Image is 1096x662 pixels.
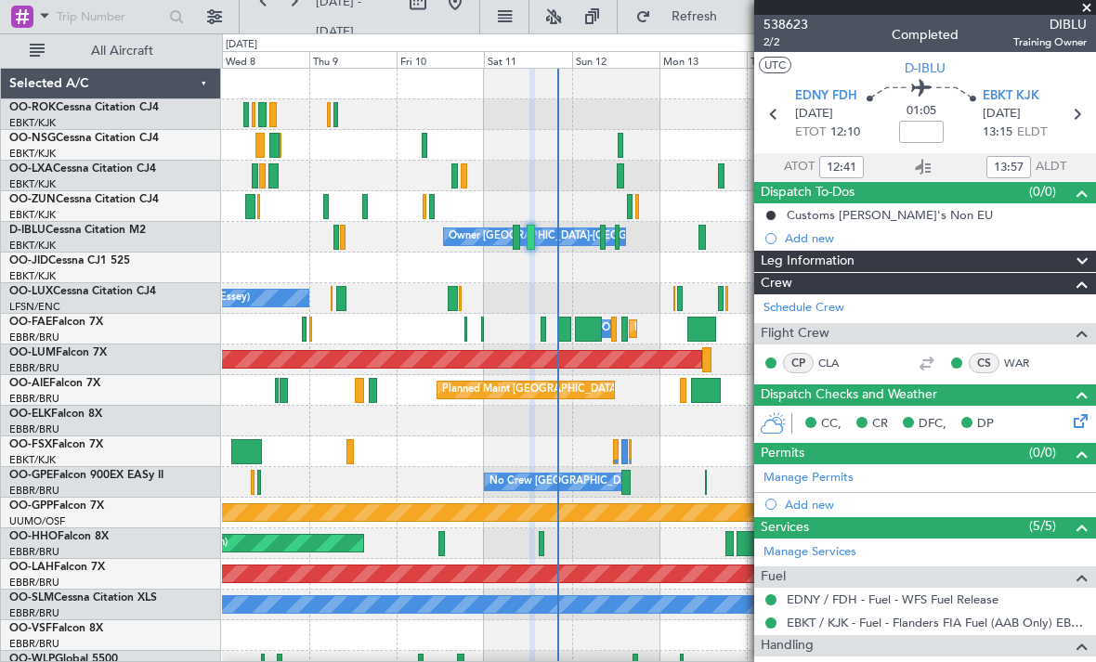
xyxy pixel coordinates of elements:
[795,123,826,142] span: ETOT
[9,147,56,161] a: EBKT/KJK
[761,323,829,344] span: Flight Crew
[787,207,993,223] div: Customs [PERSON_NAME]'s Non EU
[818,355,860,371] a: CLA
[1004,355,1046,371] a: WAR
[9,592,157,604] a: OO-SLMCessna Citation XLS
[9,500,104,512] a: OO-GPPFalcon 7X
[309,51,397,68] div: Thu 9
[9,378,49,389] span: OO-AIE
[9,623,103,634] a: OO-VSFFalcon 8X
[9,317,52,328] span: OO-FAE
[9,378,100,389] a: OO-AIEFalcon 7X
[763,543,856,562] a: Manage Services
[761,251,855,272] span: Leg Information
[9,453,56,467] a: EBKT/KJK
[9,531,58,542] span: OO-HHO
[784,158,815,176] span: ATOT
[983,105,1021,123] span: [DATE]
[969,353,999,373] div: CS
[919,415,946,434] span: DFC,
[9,531,109,542] a: OO-HHOFalcon 8X
[9,392,59,406] a: EBBR/BRU
[795,105,833,123] span: [DATE]
[634,315,797,343] div: Planned Maint Melsbroek Air Base
[9,208,56,222] a: EBKT/KJK
[983,123,1012,142] span: 13:15
[226,37,257,53] div: [DATE]
[892,25,959,45] div: Completed
[9,470,163,481] a: OO-GPEFalcon 900EX EASy II
[9,133,56,144] span: OO-NSG
[627,2,738,32] button: Refresh
[9,163,53,175] span: OO-LXA
[9,439,52,450] span: OO-FSX
[9,102,159,113] a: OO-ROKCessna Citation CJ4
[787,591,998,607] a: EDNY / FDH - Fuel - WFS Fuel Release
[872,415,888,434] span: CR
[9,562,105,573] a: OO-LAHFalcon 7X
[20,36,202,66] button: All Aircraft
[9,637,59,651] a: EBBR/BRU
[489,468,801,496] div: No Crew [GEOGRAPHIC_DATA] ([GEOGRAPHIC_DATA] National)
[819,156,864,178] input: --:--
[9,331,59,344] a: EBBR/BRU
[761,182,855,203] span: Dispatch To-Dos
[9,194,56,205] span: OO-ZUN
[795,87,857,106] span: EDNY FDH
[572,51,659,68] div: Sun 12
[9,470,53,481] span: OO-GPE
[783,353,814,373] div: CP
[9,225,46,236] span: D-IBLU
[9,409,102,420] a: OO-ELKFalcon 8X
[9,606,59,620] a: EBBR/BRU
[905,58,946,78] span: D-IBLU
[9,133,159,144] a: OO-NSGCessna Citation CJ4
[763,299,844,318] a: Schedule Crew
[9,422,59,436] a: EBBR/BRU
[759,57,791,73] button: UTC
[9,514,65,528] a: UUMO/OSF
[761,273,792,294] span: Crew
[1029,182,1056,201] span: (0/0)
[9,439,103,450] a: OO-FSXFalcon 7X
[761,635,814,656] span: Handling
[830,123,860,142] span: 12:10
[761,384,937,406] span: Dispatch Checks and Weather
[9,592,54,604] span: OO-SLM
[977,415,994,434] span: DP
[655,10,733,23] span: Refresh
[9,347,56,358] span: OO-LUM
[9,361,59,375] a: EBBR/BRU
[9,500,53,512] span: OO-GPP
[9,269,56,283] a: EBKT/KJK
[9,409,51,420] span: OO-ELK
[9,255,48,266] span: OO-JID
[484,51,571,68] div: Sat 11
[9,623,52,634] span: OO-VSF
[9,562,54,573] span: OO-LAH
[1017,123,1047,142] span: ELDT
[9,163,156,175] a: OO-LXACessna Citation CJ4
[1013,15,1087,34] span: DIBLU
[9,177,56,191] a: EBKT/KJK
[761,566,786,588] span: Fuel
[9,225,146,236] a: D-IBLUCessna Citation M2
[907,102,936,121] span: 01:05
[785,230,1087,246] div: Add new
[9,239,56,253] a: EBKT/KJK
[761,517,809,539] span: Services
[763,15,808,34] span: 538623
[9,317,103,328] a: OO-FAEFalcon 7X
[442,376,735,404] div: Planned Maint [GEOGRAPHIC_DATA] ([GEOGRAPHIC_DATA])
[659,51,747,68] div: Mon 13
[57,3,163,31] input: Trip Number
[9,194,159,205] a: OO-ZUNCessna Citation CJ4
[1029,516,1056,536] span: (5/5)
[449,223,699,251] div: Owner [GEOGRAPHIC_DATA]-[GEOGRAPHIC_DATA]
[821,415,842,434] span: CC,
[9,102,56,113] span: OO-ROK
[983,87,1039,106] span: EBKT KJK
[9,300,60,314] a: LFSN/ENC
[986,156,1031,178] input: --:--
[761,443,804,464] span: Permits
